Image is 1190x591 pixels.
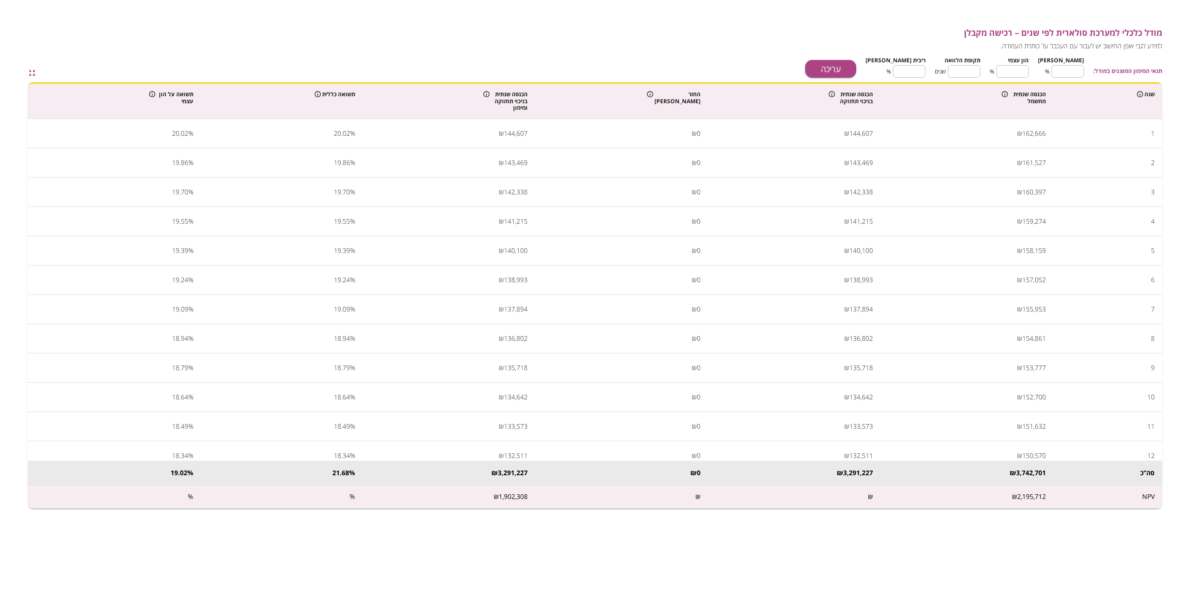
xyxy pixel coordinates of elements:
[504,185,528,199] div: 142,338
[697,185,701,199] div: 0
[849,126,873,140] div: 144,607
[499,390,504,404] div: ₪
[504,419,528,433] div: 133,573
[692,273,697,287] div: ₪
[350,185,355,199] div: %
[844,449,849,463] div: ₪
[697,214,701,228] div: 0
[692,185,697,199] div: ₪
[692,390,697,404] div: ₪
[844,302,849,316] div: ₪
[697,332,701,345] div: 0
[844,361,849,375] div: ₪
[692,244,697,258] div: ₪
[849,185,873,199] div: 142,338
[697,361,701,375] div: 0
[504,273,528,287] div: 138,993
[843,468,873,478] div: 3,291,227
[844,185,849,199] div: ₪
[849,156,873,170] div: 143,469
[499,332,504,345] div: ₪
[498,468,528,478] div: 3,291,227
[334,244,350,258] div: 19.39
[499,244,504,258] div: ₪
[697,449,701,463] div: 0
[692,332,697,345] div: ₪
[849,361,873,375] div: 135,718
[692,419,697,433] div: ₪
[491,468,498,478] div: ₪
[334,126,350,140] div: 20.02
[844,126,849,140] div: ₪
[350,332,355,345] div: %
[350,390,355,404] div: %
[350,126,355,140] div: %
[499,156,504,170] div: ₪
[499,361,504,375] div: ₪
[844,156,849,170] div: ₪
[350,361,355,375] div: %
[849,332,873,345] div: 136,802
[697,390,701,404] div: 0
[697,273,701,287] div: 0
[697,419,701,433] div: 0
[350,273,355,287] div: %
[334,332,350,345] div: 18.94
[504,214,528,228] div: 141,215
[690,468,697,478] div: ₪
[849,273,873,287] div: 138,993
[504,361,528,375] div: 135,718
[334,156,350,170] div: 19.86
[844,419,849,433] div: ₪
[350,302,355,316] div: %
[697,156,701,170] div: 0
[849,390,873,404] div: 134,642
[692,361,697,375] div: ₪
[499,302,504,316] div: ₪
[350,419,355,433] div: %
[504,244,528,258] div: 140,100
[504,126,528,140] div: 144,607
[334,273,350,287] div: 19.24
[499,214,504,228] div: ₪
[332,468,349,478] div: 21.68
[697,244,701,258] div: 0
[692,214,697,228] div: ₪
[334,185,350,199] div: 19.70
[334,214,350,228] div: 19.55
[499,273,504,287] div: ₪
[504,332,528,345] div: 136,802
[692,449,697,463] div: ₪
[499,419,504,433] div: ₪
[697,302,701,316] div: 0
[844,273,849,287] div: ₪
[499,126,504,140] div: ₪
[504,302,528,316] div: 137,894
[499,185,504,199] div: ₪
[334,302,350,316] div: 19.09
[350,214,355,228] div: %
[697,468,701,478] div: 0
[350,244,355,258] div: %
[849,419,873,433] div: 133,573
[844,390,849,404] div: ₪
[334,449,350,463] div: 18.34
[350,156,355,170] div: %
[849,214,873,228] div: 141,215
[844,332,849,345] div: ₪
[349,468,355,478] div: %
[504,390,528,404] div: 134,642
[350,449,355,463] div: %
[504,449,528,463] div: 132,511
[334,419,350,433] div: 18.49
[504,156,528,170] div: 143,469
[837,468,843,478] div: ₪
[849,244,873,258] div: 140,100
[849,302,873,316] div: 137,894
[844,244,849,258] div: ₪
[844,214,849,228] div: ₪
[849,449,873,463] div: 132,511
[334,361,350,375] div: 18.79
[692,302,697,316] div: ₪
[692,156,697,170] div: ₪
